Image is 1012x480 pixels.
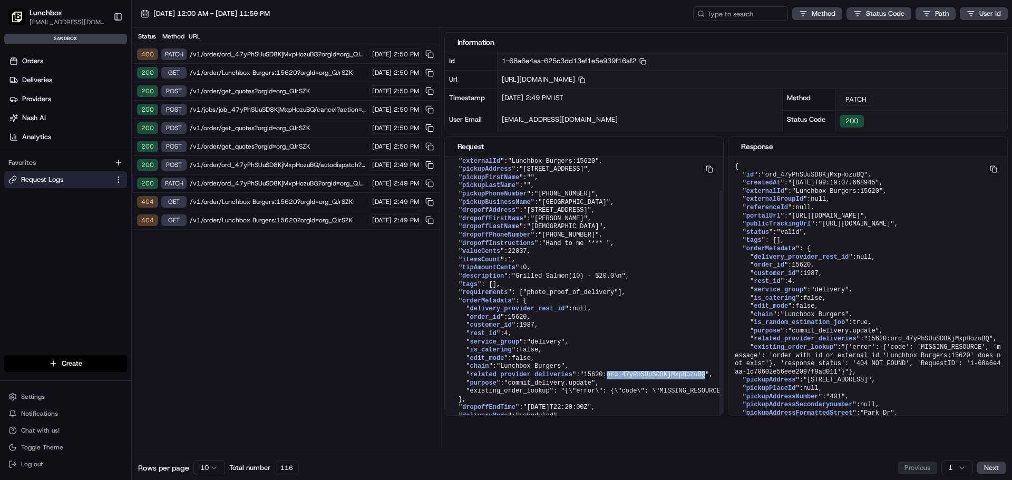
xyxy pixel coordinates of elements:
[866,9,904,18] span: Status Code
[190,179,366,188] span: /v1/order/ord_47yPhSUuSD8KjMxpHozuBQ?orgId=org_QJrSZK
[137,196,158,208] div: 404
[394,198,419,206] span: 2:49 PM
[470,355,504,362] span: edit_mode
[22,132,51,142] span: Analytics
[470,371,572,378] span: related_provider_deliveries
[470,330,497,337] span: rest_id
[161,196,187,208] div: GET
[394,50,419,58] span: 2:50 PM
[161,159,187,171] div: POST
[372,124,392,132] span: [DATE]
[754,286,803,293] span: service_group
[754,311,773,318] span: chain
[979,9,1001,18] span: User Id
[4,53,131,70] a: Orders
[512,355,531,362] span: false
[783,110,835,132] div: Status Code
[746,237,762,244] span: tags
[811,195,826,203] span: null
[538,199,610,206] span: "[GEOGRAPHIC_DATA]"
[783,89,835,110] div: Method
[470,363,489,370] span: chain
[394,124,419,132] span: 2:50 PM
[11,11,32,32] img: Nash
[4,389,127,404] button: Settings
[470,379,497,387] span: purpose
[21,443,63,452] span: Toggle Theme
[458,141,711,152] div: Request
[746,195,803,203] span: externalGroupId
[74,178,128,187] a: Powered byPylon
[746,212,781,220] span: portalUrl
[394,68,419,77] span: 2:50 PM
[523,404,591,411] span: "[DATE]T22:20:00Z"
[372,105,392,114] span: [DATE]
[462,404,515,411] span: dropoffEndTime
[4,72,131,89] a: Deliveries
[803,270,819,277] span: 1987
[788,327,879,335] span: "commit_delivery.update"
[21,409,58,418] span: Notifications
[21,426,60,435] span: Chat with us!
[137,48,158,60] div: 400
[30,7,62,18] button: Lunchbox
[4,457,127,472] button: Log out
[11,154,19,162] div: 📗
[462,412,508,419] span: deliveryMode
[36,111,133,120] div: We're available if you need us!
[754,335,856,342] span: related_provider_deliveries
[30,18,105,26] span: [EMAIL_ADDRESS][DOMAIN_NAME]
[754,253,849,261] span: delivery_provider_rest_id
[21,460,43,468] span: Log out
[470,346,512,354] span: is_catering
[846,7,911,20] button: Status Code
[4,110,131,126] a: Nash AI
[22,56,43,66] span: Orders
[372,50,392,58] span: [DATE]
[754,319,845,326] span: is_random_estimation_job
[746,409,853,417] span: pickupAddressFormattedStreet
[864,335,993,342] span: "15620:ord_47yPhSUuSD8KjMxpHozuBQ"
[470,314,501,321] span: order_id
[538,231,599,239] span: "[PHONE_NUMBER]"
[137,178,158,189] div: 200
[498,89,783,111] div: [DATE] 2:49 PM IST
[21,175,63,184] span: Request Logs
[8,175,110,184] a: Request Logs
[275,461,299,475] div: 116
[754,261,784,269] span: order_id
[470,305,565,312] span: delivery_provider_rest_id
[462,199,531,206] span: pickupBusinessName
[372,216,392,224] span: [DATE]
[160,32,186,41] div: Method
[161,122,187,134] div: POST
[62,359,82,368] span: Create
[394,105,419,114] span: 2:50 PM
[860,401,875,408] span: null
[462,281,478,288] span: tags
[857,253,872,261] span: null
[935,9,949,18] span: Path
[22,113,46,123] span: Nash AI
[504,379,595,387] span: "commit_delivery.update"
[812,9,835,18] span: Method
[754,278,780,285] span: rest_id
[137,122,158,134] div: 200
[746,393,819,400] span: pickupAddressNumber
[136,32,157,41] div: Status
[462,158,500,165] span: externalId
[137,214,158,226] div: 404
[508,256,512,263] span: 1
[462,264,515,271] span: tipAmountCents
[508,158,599,165] span: "Lunchbox Burgers:15620"
[523,207,591,214] span: "[STREET_ADDRESS]"
[136,6,275,21] button: [DATE] 12:00 AM - [DATE] 11:59 PM
[527,223,603,230] span: "[DEMOGRAPHIC_DATA]"
[4,129,131,145] a: Analytics
[519,165,588,173] span: "[STREET_ADDRESS]"
[470,338,520,346] span: service_group
[462,256,500,263] span: itemsCount
[754,295,795,302] span: is_catering
[462,248,500,255] span: valueCents
[4,355,127,372] button: Create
